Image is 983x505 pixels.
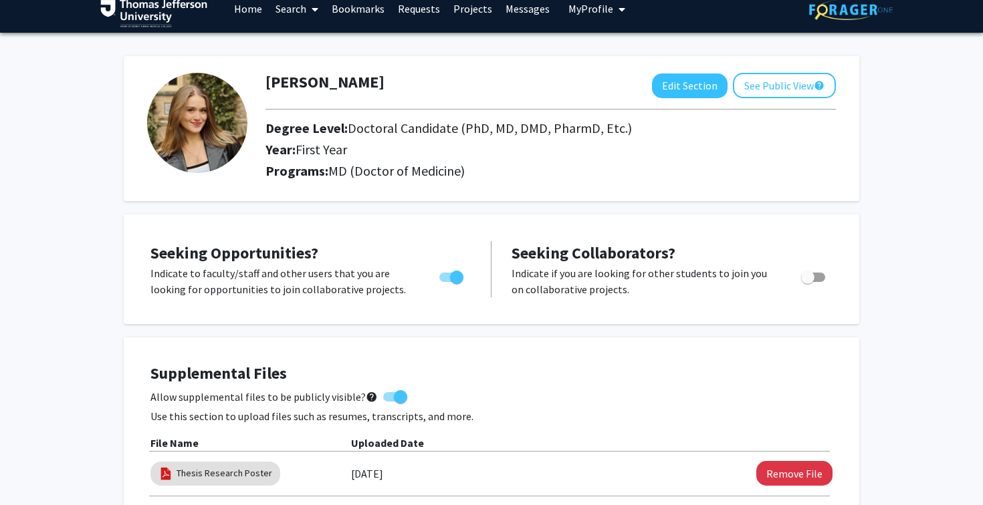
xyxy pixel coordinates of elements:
b: Uploaded Date [351,436,424,450]
img: pdf_icon.png [158,466,173,481]
img: Profile Picture [147,73,247,173]
span: My Profile [568,2,613,15]
p: Indicate if you are looking for other students to join you on collaborative projects. [512,265,776,297]
h2: Degree Level: [265,120,734,136]
label: [DATE] [351,462,383,485]
h4: Supplemental Files [150,364,833,383]
p: Use this section to upload files such as resumes, transcripts, and more. [150,408,833,424]
span: First Year [296,141,347,158]
h2: Programs: [265,163,836,179]
b: File Name [150,436,199,450]
h1: [PERSON_NAME] [265,73,385,92]
span: Seeking Opportunities? [150,242,318,263]
a: Thesis Research Poster [177,466,272,480]
button: See Public View [733,73,836,98]
iframe: Chat [10,445,57,495]
button: Remove Thesis Research Poster File [756,461,833,486]
p: Indicate to faculty/staff and other users that you are looking for opportunities to join collabor... [150,265,414,297]
mat-icon: help [814,77,825,94]
button: Edit Section [652,73,728,98]
h2: Year: [265,142,734,158]
span: MD (Doctor of Medicine) [328,162,465,179]
div: Toggle [796,265,833,285]
div: Toggle [434,265,471,285]
mat-icon: help [366,389,378,405]
span: Doctoral Candidate (PhD, MD, DMD, PharmD, Etc.) [348,120,632,136]
span: Seeking Collaborators? [512,242,675,263]
span: Allow supplemental files to be publicly visible? [150,389,378,405]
